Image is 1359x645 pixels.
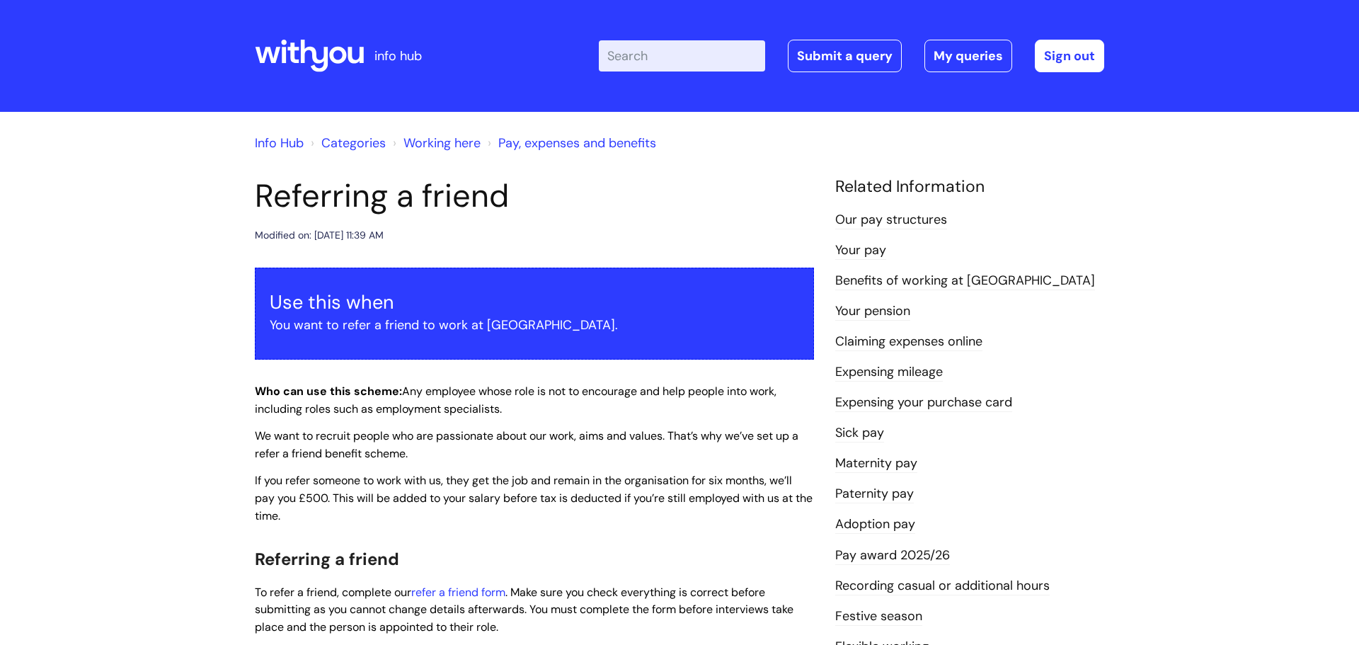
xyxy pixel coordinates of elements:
[498,135,656,152] a: Pay, expenses and benefits
[255,473,813,523] span: If you refer someone to work with us, they get the job and remain in the organisation for six mon...
[484,132,656,154] li: Pay, expenses and benefits
[255,384,402,399] strong: Who can use this scheme:
[835,515,915,534] a: Adoption pay
[255,135,304,152] a: Info Hub
[255,384,776,416] span: Any employee whose role is not to encourage and help people into work, including roles such as em...
[255,227,384,244] div: Modified on: [DATE] 11:39 AM
[321,135,386,152] a: Categories
[403,135,481,152] a: Working here
[270,291,799,314] h3: Use this when
[835,485,914,503] a: Paternity pay
[835,302,910,321] a: Your pension
[835,211,947,229] a: Our pay structures
[835,455,917,473] a: Maternity pay
[411,585,505,600] a: refer a friend form
[924,40,1012,72] a: My queries
[835,577,1050,595] a: Recording casual or additional hours
[1035,40,1104,72] a: Sign out
[835,607,922,626] a: Festive season
[788,40,902,72] a: Submit a query
[255,548,399,570] span: Referring a friend
[835,241,886,260] a: Your pay
[599,40,765,72] input: Search
[835,272,1095,290] a: Benefits of working at [GEOGRAPHIC_DATA]
[835,394,1012,412] a: Expensing your purchase card
[270,314,799,336] p: You want to refer a friend to work at [GEOGRAPHIC_DATA].
[255,585,793,635] span: To refer a friend, complete our . Make sure you check everything is correct before submitting as ...
[255,428,798,461] span: We want to recruit people who are passionate about our work, aims and values. That’s why we’ve se...
[374,45,422,67] p: info hub
[835,177,1104,197] h4: Related Information
[255,177,814,215] h1: Referring a friend
[307,132,386,154] li: Solution home
[835,424,884,443] a: Sick pay
[389,132,481,154] li: Working here
[599,40,1104,72] div: | -
[835,363,943,382] a: Expensing mileage
[835,333,982,351] a: Claiming expenses online
[835,547,950,565] a: Pay award 2025/26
